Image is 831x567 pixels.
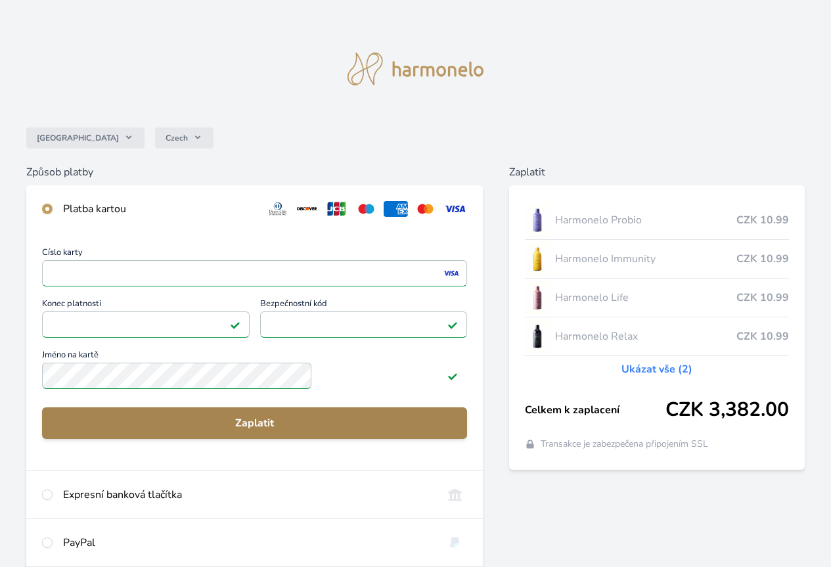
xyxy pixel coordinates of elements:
div: Platba kartou [63,201,256,217]
button: Czech [155,127,213,148]
span: Czech [166,133,188,143]
span: Konec platnosti [42,300,250,311]
img: discover.svg [295,201,319,217]
img: diners.svg [266,201,290,217]
div: PayPal [63,535,432,551]
span: Celkem k zaplacení [525,402,665,418]
span: CZK 3,382.00 [665,398,789,422]
img: Platné pole [447,371,458,381]
div: Expresní banková tlačítka [63,487,432,503]
img: maestro.svg [354,201,378,217]
span: Jméno na kartě [42,351,467,363]
span: CZK 10.99 [736,329,789,344]
span: Číslo karty [42,248,467,260]
span: Zaplatit [53,415,457,431]
button: Zaplatit [42,407,467,439]
a: Ukázat vše (2) [621,361,692,377]
img: mc.svg [413,201,438,217]
span: Harmonelo Immunity [555,251,736,267]
span: [GEOGRAPHIC_DATA] [37,133,119,143]
img: CLEAN_PROBIO_se_stinem_x-lo.jpg [525,204,550,237]
img: Platné pole [447,319,458,330]
img: visa [442,267,460,279]
img: jcb.svg [325,201,349,217]
span: CZK 10.99 [736,212,789,228]
h6: Zaplatit [509,164,805,180]
img: logo.svg [348,53,484,85]
img: amex.svg [384,201,408,217]
input: Jméno na kartěPlatné pole [42,363,311,389]
iframe: Iframe pro datum vypršení platnosti [48,315,244,334]
img: IMMUNITY_se_stinem_x-lo.jpg [525,242,550,275]
span: Harmonelo Probio [555,212,736,228]
img: Platné pole [230,319,240,330]
h6: Způsob platby [26,164,483,180]
span: Transakce je zabezpečena připojením SSL [541,438,708,451]
span: Harmonelo Life [555,290,736,306]
button: [GEOGRAPHIC_DATA] [26,127,145,148]
span: CZK 10.99 [736,290,789,306]
img: paypal.svg [443,535,467,551]
span: CZK 10.99 [736,251,789,267]
img: CLEAN_LIFE_se_stinem_x-lo.jpg [525,281,550,314]
img: onlineBanking_CZ.svg [443,487,467,503]
img: CLEAN_RELAX_se_stinem_x-lo.jpg [525,320,550,353]
img: visa.svg [443,201,467,217]
span: Harmonelo Relax [555,329,736,344]
span: Bezpečnostní kód [260,300,468,311]
iframe: Iframe pro bezpečnostní kód [266,315,462,334]
iframe: Iframe pro číslo karty [48,264,461,283]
